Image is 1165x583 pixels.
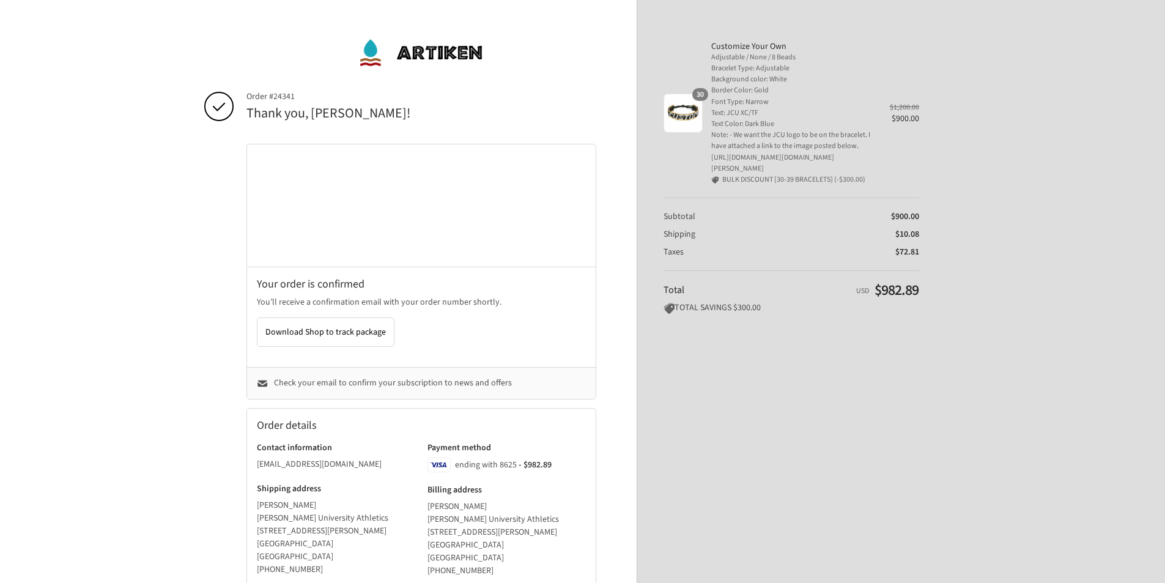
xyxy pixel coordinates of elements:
[711,41,873,52] span: Customize Your Own
[895,246,919,258] span: $72.81
[711,85,873,96] span: Border Color: Gold
[722,174,865,185] span: BULK DISCOUNT [30-39 BRACELETS] (-$300.00)
[711,119,873,130] span: Text Color: Dark Blue
[711,52,873,63] span: Adjustable / None / 8 Beads
[257,442,415,453] h3: Contact information
[257,277,586,291] h2: Your order is confirmed
[664,94,703,133] img: Customize Your Own - Adjustable / None / 8 Beads
[875,280,919,301] span: $982.89
[711,97,873,108] span: Font Type: Narrow
[664,228,695,240] span: Shipping
[257,499,415,576] address: [PERSON_NAME] [PERSON_NAME] University Athletics [STREET_ADDRESS][PERSON_NAME] [GEOGRAPHIC_DATA] ...
[265,326,386,338] span: Download Shop to track package
[711,130,873,174] span: Note: - We want the JCU logo to be on the bracelet. I have attached a link to the image posted be...
[427,442,586,453] h3: Payment method
[257,458,382,470] bdo: [EMAIL_ADDRESS][DOMAIN_NAME]
[664,240,807,258] th: Taxes
[692,88,708,101] span: 30
[856,286,869,296] span: USD
[890,102,919,113] del: $1,200.00
[257,296,586,309] p: You’ll receive a confirmation email with your order number shortly.
[711,108,873,119] span: Text: JCU XC/TF
[257,483,415,494] h3: Shipping address
[664,302,731,314] span: TOTAL SAVINGS
[895,228,919,240] span: $10.08
[891,210,919,223] span: $900.00
[247,144,596,267] iframe: Google map displaying pin point of shipping address: University Heights, Ohio
[358,34,484,71] img: ArtiKen
[664,211,807,222] th: Subtotal
[257,317,394,347] button: Download Shop to track package
[427,485,586,496] h3: Billing address
[664,283,684,297] span: Total
[711,63,873,74] span: Bracelet Type: Adjustable
[246,91,596,102] span: Order #24341
[892,113,919,125] span: $900.00
[427,500,586,577] address: [PERSON_NAME] [PERSON_NAME] University Athletics [STREET_ADDRESS][PERSON_NAME] [GEOGRAPHIC_DATA] ...
[519,459,552,471] span: - $982.89
[711,74,873,85] span: Background color: White
[246,105,596,122] h2: Thank you, [PERSON_NAME]!
[274,377,512,389] span: Check your email to confirm your subscription to news and offers
[257,418,421,433] h2: Order details
[733,302,761,314] span: $300.00
[455,459,517,471] span: ending with 8625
